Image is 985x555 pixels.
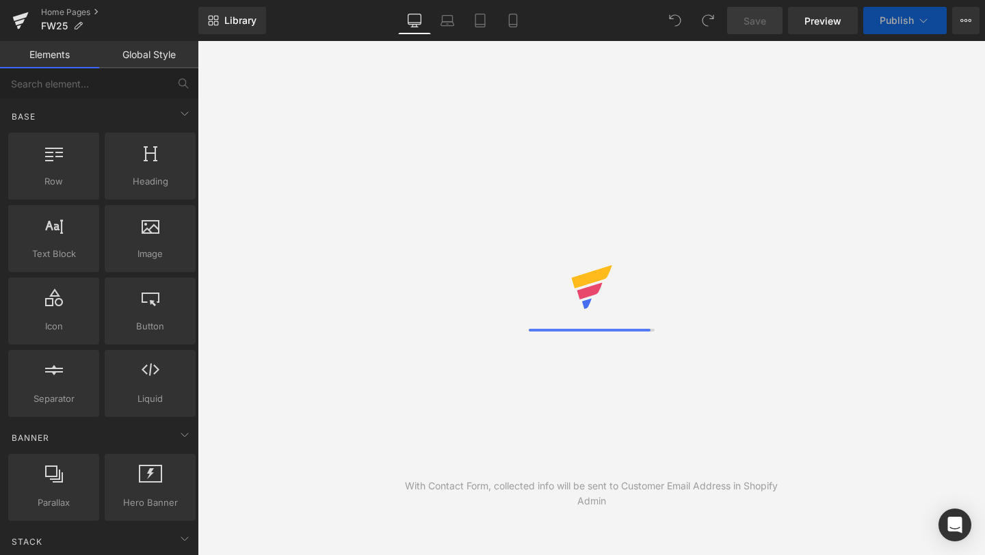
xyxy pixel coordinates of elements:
[744,14,766,28] span: Save
[109,174,192,189] span: Heading
[12,174,95,189] span: Row
[464,7,497,34] a: Tablet
[863,7,947,34] button: Publish
[804,14,841,28] span: Preview
[10,535,44,548] span: Stack
[10,431,51,444] span: Banner
[198,7,266,34] a: New Library
[41,7,198,18] a: Home Pages
[938,509,971,541] div: Open Intercom Messenger
[12,392,95,406] span: Separator
[41,21,68,31] span: FW25
[12,247,95,261] span: Text Block
[109,247,192,261] span: Image
[109,319,192,334] span: Button
[788,7,858,34] a: Preview
[10,110,37,123] span: Base
[497,7,529,34] a: Mobile
[109,392,192,406] span: Liquid
[109,496,192,510] span: Hero Banner
[661,7,689,34] button: Undo
[880,15,914,26] span: Publish
[398,7,431,34] a: Desktop
[395,478,789,509] div: With Contact Form, collected info will be sent to Customer Email Address in Shopify Admin
[99,41,198,68] a: Global Style
[431,7,464,34] a: Laptop
[224,14,257,27] span: Library
[12,496,95,510] span: Parallax
[952,7,980,34] button: More
[694,7,722,34] button: Redo
[12,319,95,334] span: Icon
